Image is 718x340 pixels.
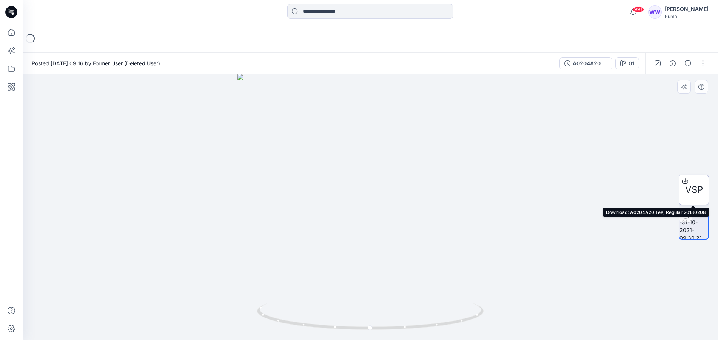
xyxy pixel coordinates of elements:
div: Puma [665,14,709,19]
div: A0204A20 Tee, Regular [573,59,607,68]
img: turntable-31-10-2021-09:30:21 [679,210,708,239]
button: A0204A20 Tee, Regular [559,57,612,69]
button: 01 [615,57,639,69]
div: WW [648,5,662,19]
div: [PERSON_NAME] [665,5,709,14]
span: 99+ [633,6,644,12]
span: VSP [685,183,703,197]
span: Posted [DATE] 09:16 by [32,59,160,67]
div: 01 [629,59,634,68]
button: Details [667,57,679,69]
a: Former User (Deleted User) [93,60,160,66]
